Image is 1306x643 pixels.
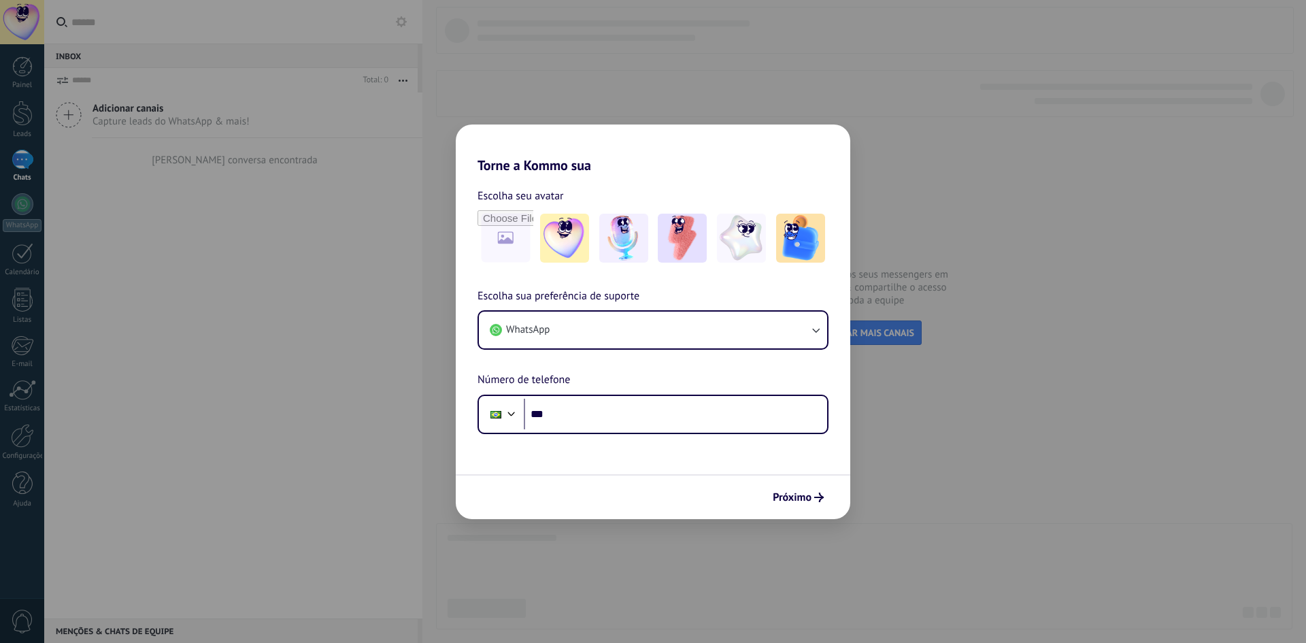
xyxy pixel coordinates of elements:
[456,125,850,174] h2: Torne a Kommo sua
[773,493,811,502] span: Próximo
[479,312,827,348] button: WhatsApp
[767,486,830,509] button: Próximo
[717,214,766,263] img: -4.jpeg
[599,214,648,263] img: -2.jpeg
[506,323,550,337] span: WhatsApp
[478,288,639,306] span: Escolha sua preferência de suporte
[483,400,509,429] div: Brazil: + 55
[658,214,707,263] img: -3.jpeg
[540,214,589,263] img: -1.jpeg
[478,372,570,389] span: Número de telefone
[478,187,564,205] span: Escolha seu avatar
[776,214,825,263] img: -5.jpeg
